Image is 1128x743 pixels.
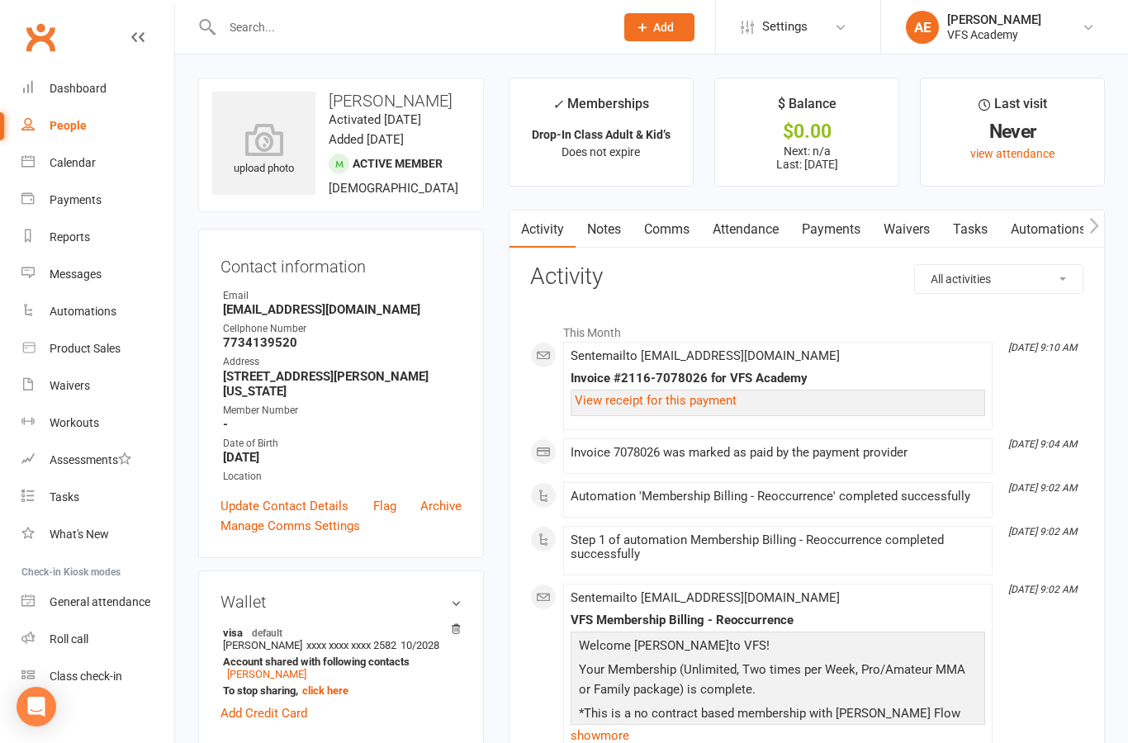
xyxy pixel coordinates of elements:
[571,348,840,363] span: Sent email to [EMAIL_ADDRESS][DOMAIN_NAME]
[762,8,808,45] span: Settings
[21,70,174,107] a: Dashboard
[979,93,1047,123] div: Last visit
[306,639,396,651] span: xxxx xxxx xxxx 2582
[947,27,1041,42] div: VFS Academy
[220,516,360,536] a: Manage Comms Settings
[217,16,603,39] input: Search...
[21,367,174,405] a: Waivers
[872,211,941,248] a: Waivers
[223,354,462,370] div: Address
[1008,584,1077,595] i: [DATE] 9:02 AM
[220,251,462,276] h3: Contact information
[220,593,462,611] h3: Wallet
[1008,526,1077,537] i: [DATE] 9:02 AM
[999,211,1097,248] a: Automations
[21,330,174,367] a: Product Sales
[223,321,462,337] div: Cellphone Number
[970,147,1055,160] a: view attendance
[17,687,56,726] div: Open Intercom Messenger
[790,211,872,248] a: Payments
[50,670,122,683] div: Class check-in
[329,112,421,127] time: Activated [DATE]
[223,469,462,485] div: Location
[941,211,999,248] a: Tasks
[223,403,462,419] div: Member Number
[50,267,102,281] div: Messages
[50,156,96,169] div: Calendar
[50,528,109,541] div: What's New
[21,658,174,695] a: Class kiosk mode
[21,182,174,219] a: Payments
[21,107,174,144] a: People
[373,496,396,516] a: Flag
[1008,482,1077,494] i: [DATE] 9:02 AM
[50,453,131,466] div: Assessments
[21,621,174,658] a: Roll call
[50,632,88,646] div: Roll call
[575,636,981,660] p: Welcome [PERSON_NAME]
[571,446,985,460] div: Invoice 7078026 was marked as paid by the payment provider
[329,132,404,147] time: Added [DATE]
[530,315,1083,342] li: This Month
[50,416,99,429] div: Workouts
[50,82,107,95] div: Dashboard
[575,393,737,408] a: View receipt for this payment
[50,490,79,504] div: Tasks
[936,123,1089,140] div: Never
[906,11,939,44] div: AE
[571,533,985,561] div: Step 1 of automation Membership Billing - Reoccurrence completed successfully
[220,623,462,699] li: [PERSON_NAME]
[420,496,462,516] a: Archive
[50,595,150,608] div: General attendance
[223,302,462,317] strong: [EMAIL_ADDRESS][DOMAIN_NAME]
[532,128,671,141] strong: Drop-In Class Adult & Kid’s
[223,417,462,432] strong: -
[509,211,576,248] a: Activity
[21,442,174,479] a: Assessments
[571,590,840,605] span: Sent email to [EMAIL_ADDRESS][DOMAIN_NAME]
[576,211,633,248] a: Notes
[223,655,453,668] strong: Account shared with following contacts
[624,13,694,41] button: Add
[1008,342,1077,353] i: [DATE] 9:10 AM
[21,256,174,293] a: Messages
[530,264,1083,290] h3: Activity
[302,684,348,697] a: click here
[50,342,121,355] div: Product Sales
[653,21,674,34] span: Add
[562,145,640,159] span: Does not expire
[223,369,462,399] strong: [STREET_ADDRESS][PERSON_NAME][US_STATE]
[633,211,701,248] a: Comms
[571,613,985,627] div: VFS Membership Billing - Reoccurrence
[50,379,90,392] div: Waivers
[579,706,967,741] span: *This is a no contract based membership with [PERSON_NAME] Flow Academy. Your billing will reoccu...
[21,293,174,330] a: Automations
[21,516,174,553] a: What's New
[552,97,563,112] i: ✓
[212,123,315,177] div: upload photo
[778,93,837,123] div: $ Balance
[223,288,462,304] div: Email
[571,371,985,386] div: Invoice #2116-7078026 for VFS Academy
[50,305,116,318] div: Automations
[729,638,770,653] span: to VFS!
[223,450,462,465] strong: [DATE]
[701,211,790,248] a: Attendance
[50,119,87,132] div: People
[223,684,453,697] strong: To stop sharing,
[50,193,102,206] div: Payments
[730,144,884,171] p: Next: n/a Last: [DATE]
[730,123,884,140] div: $0.00
[20,17,61,58] a: Clubworx
[247,626,287,639] span: default
[21,144,174,182] a: Calendar
[21,219,174,256] a: Reports
[21,584,174,621] a: General attendance kiosk mode
[212,92,470,110] h3: [PERSON_NAME]
[21,405,174,442] a: Workouts
[947,12,1041,27] div: [PERSON_NAME]
[223,335,462,350] strong: 7734139520
[400,639,439,651] span: 10/2028
[571,490,985,504] div: Automation 'Membership Billing - Reoccurrence' completed successfully
[329,181,458,196] span: [DEMOGRAPHIC_DATA]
